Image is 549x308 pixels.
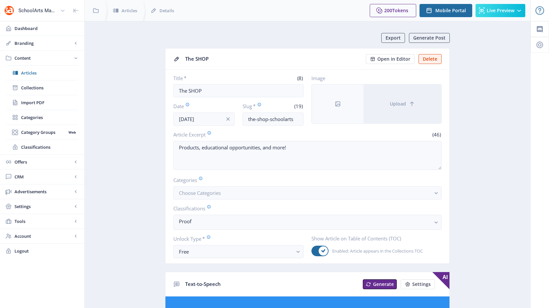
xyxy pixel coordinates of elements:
[377,56,410,62] span: Open in Editor
[21,114,78,121] span: Categories
[363,279,397,289] button: Generate
[21,99,78,106] span: Import PDF
[7,80,78,95] a: Collections
[373,282,394,287] span: Generate
[487,8,514,13] span: Live Preview
[293,103,303,109] span: (19)
[401,279,435,289] button: Settings
[173,75,236,81] label: Title
[7,66,78,80] a: Articles
[397,279,435,289] a: New page
[21,70,78,76] span: Articles
[14,159,72,165] span: Offers
[14,188,72,195] span: Advertisements
[390,101,406,107] span: Upload
[173,176,436,184] label: Categories
[18,3,57,18] div: SchoolArts Magazine
[179,248,293,256] div: Free
[14,218,72,225] span: Tools
[179,190,221,196] span: Choose Categories
[173,84,303,97] input: Type Article Title ...
[14,40,72,46] span: Branding
[14,55,72,61] span: Content
[363,84,441,123] button: Upload
[14,203,72,210] span: Settings
[370,4,416,17] button: 200Tokens
[419,54,442,64] button: Delete
[21,144,78,150] span: Classifications
[419,4,472,17] button: Mobile Portal
[179,217,431,225] nb-select-label: Proof
[392,7,408,14] span: Tokens
[413,35,446,41] span: Generate Post
[173,235,298,242] label: Unlock Type
[66,129,78,136] nb-badge: Web
[21,84,78,91] span: Collections
[4,5,14,16] img: properties.app_icon.png
[14,25,79,32] span: Dashboard
[225,116,231,122] nb-icon: info
[432,272,449,289] span: AI
[366,54,415,64] button: Open in Editor
[173,131,305,138] label: Article Excerpt
[221,112,235,126] button: info
[14,173,72,180] span: CRM
[311,75,436,81] label: Image
[173,112,235,126] input: Publishing Date
[435,8,466,13] span: Mobile Portal
[409,33,450,43] button: Generate Post
[7,110,78,125] a: Categories
[412,282,431,287] span: Settings
[173,186,442,200] button: Choose Categories
[159,7,174,14] span: Details
[7,95,78,110] a: Import PDF
[173,215,442,230] button: Proof
[14,248,79,254] span: Logout
[7,125,78,139] a: Category GroupsWeb
[476,4,525,17] button: Live Preview
[243,112,304,126] input: this-is-how-a-slug-looks-like
[386,35,401,41] span: Export
[14,233,72,239] span: Account
[173,205,436,212] label: Classifications
[185,281,221,287] span: Text-to-Speech
[185,54,362,64] div: The SHOP
[381,33,405,43] button: Export
[296,75,303,81] span: (8)
[243,103,271,110] label: Slug
[329,247,423,255] span: Enabled: Article appears in the Collections TOC
[7,140,78,154] a: Classifications
[173,245,303,258] button: Free
[359,279,397,289] a: New page
[21,129,66,136] span: Category Groups
[431,131,442,138] span: (46)
[311,235,436,242] label: Show Article on Table of Contents (TOC)
[122,7,137,14] span: Articles
[173,103,229,110] label: Date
